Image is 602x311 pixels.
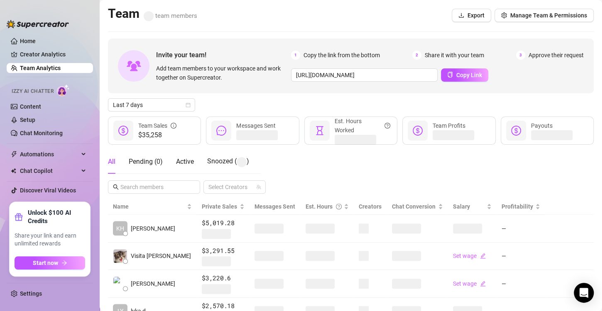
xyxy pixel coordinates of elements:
span: [PERSON_NAME] [131,224,175,233]
span: Invite your team! [156,50,291,60]
span: dollar-circle [511,126,521,136]
span: $2,570.18 [202,301,244,311]
span: team [256,185,261,190]
img: logo-BBDzfeDw.svg [7,20,69,28]
span: Copy the link from the bottom [303,51,380,60]
span: $35,258 [138,130,176,140]
a: Creator Analytics [20,48,86,61]
span: hourglass [315,126,325,136]
span: Profitability [502,203,533,210]
span: Name [113,202,185,211]
span: copy [447,72,453,78]
img: AI Chatter [57,84,70,96]
span: calendar [186,102,191,107]
span: Chat Copilot [20,164,79,177]
span: Export [467,12,485,19]
a: Content [20,103,41,110]
span: [PERSON_NAME] [131,279,175,288]
div: All [108,157,115,167]
span: edit [480,253,486,259]
span: Messages Sent [255,203,295,210]
a: Set wageedit [453,253,486,259]
button: Start nowarrow-right [15,256,85,270]
button: Export [452,9,491,22]
div: Team Sales [138,121,176,130]
span: $3,291.55 [202,246,244,256]
span: Messages Sent [236,122,275,129]
span: Share your link and earn unlimited rewards [15,232,85,248]
span: Snoozed ( ) [207,157,249,165]
span: $5,019.28 [202,218,244,228]
span: arrow-right [61,260,67,266]
span: Automations [20,148,79,161]
span: message [216,126,226,136]
span: edit [480,281,486,287]
a: Chat Monitoring [20,130,63,136]
span: 2 [412,51,421,60]
input: Search members [120,182,188,192]
div: Est. Hours [306,202,342,211]
span: Salary [453,203,470,210]
h2: Team [108,6,197,22]
a: Settings [20,290,42,297]
th: Name [108,199,197,215]
span: search [113,184,119,190]
span: Last 7 days [113,99,190,111]
span: setting [501,12,507,18]
span: $3,220.6 [202,273,244,283]
div: Open Intercom Messenger [574,283,594,303]
span: KH [116,224,124,233]
span: dollar-circle [413,126,423,136]
span: Payouts [531,122,553,129]
td: — [497,215,545,243]
span: Share it with your team [425,51,484,60]
a: Set wageedit [453,280,486,287]
span: Izzy AI Chatter [12,87,54,95]
span: Team Profits [433,122,465,129]
button: Manage Team & Permissions [494,9,594,22]
td: — [497,243,545,270]
span: Start now [33,260,58,266]
span: Visita [PERSON_NAME] [131,251,191,260]
span: Manage Team & Permissions [510,12,587,19]
td: — [497,270,545,298]
span: download [458,12,464,18]
span: thunderbolt [11,151,17,158]
span: question-circle [384,117,390,135]
span: team members [144,12,197,19]
a: Home [20,38,36,44]
a: Team Analytics [20,65,61,71]
span: Private Sales [202,203,237,210]
span: Chat Conversion [392,203,436,210]
span: 3 [516,51,525,60]
th: Creators [354,199,387,215]
span: Copy Link [456,72,482,78]
a: Discover Viral Videos [20,187,76,194]
span: Approve their request [529,51,584,60]
strong: Unlock $100 AI Credits [28,209,85,225]
span: 1 [291,51,300,60]
div: Est. Hours Worked [335,117,390,135]
span: dollar-circle [118,126,128,136]
span: info-circle [171,121,176,130]
span: question-circle [336,202,342,211]
img: Visita Renz Edw… [113,249,127,263]
img: Chat Copilot [11,168,16,174]
button: Copy Link [441,68,488,82]
span: Active [176,158,194,165]
span: gift [15,213,23,221]
div: Pending ( 0 ) [129,157,163,167]
img: Paul James Sori… [113,277,127,290]
a: Setup [20,117,35,123]
span: Add team members to your workspace and work together on Supercreator. [156,64,288,82]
